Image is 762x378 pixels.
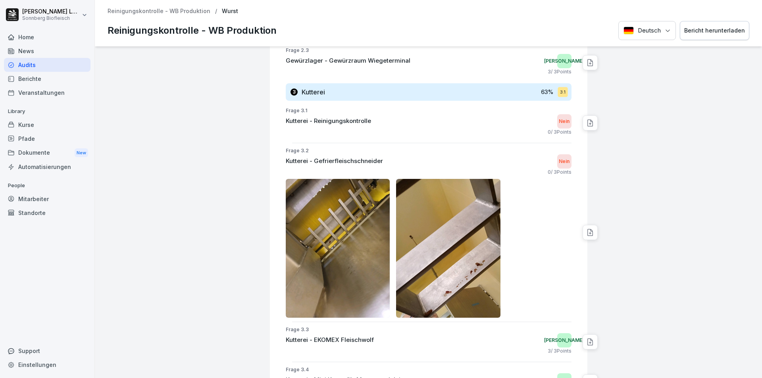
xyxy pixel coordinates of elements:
p: 63 % [541,88,553,96]
a: DokumenteNew [4,146,90,160]
div: 3 [291,88,298,96]
p: Sonnberg Biofleisch [22,15,80,21]
p: Deutsch [638,26,661,35]
div: Nein [557,154,571,169]
img: seqydjpzwat1rbdyd8pagi1q.png [286,179,390,318]
p: 3 / 3 Points [548,347,571,355]
a: Mitarbeiter [4,192,90,206]
a: News [4,44,90,58]
p: Wurst [222,8,238,15]
p: 3 / 3 Points [548,68,571,75]
a: Reinigungskontrolle - WB Produktion [108,8,210,15]
img: Deutsch [623,27,634,35]
button: Language [618,21,676,40]
a: Standorte [4,206,90,220]
p: [PERSON_NAME] Lumetsberger [22,8,80,15]
a: Audits [4,58,90,72]
h3: Kutterei [302,88,325,96]
a: Berichte [4,72,90,86]
div: 3.1 [558,87,568,97]
p: Kutterei - Reinigungskontrolle [286,117,371,126]
p: People [4,179,90,192]
div: Bericht herunterladen [684,26,745,35]
p: Library [4,105,90,118]
p: Frage 3.4 [286,366,571,373]
p: 0 / 3 Points [548,169,571,176]
p: Reinigungskontrolle - WB Produktion [108,23,277,38]
a: Kurse [4,118,90,132]
p: Frage 2.3 [286,47,571,54]
p: Kutterei - Gefrierfleischschneider [286,157,383,166]
div: Nein [557,114,571,129]
div: [PERSON_NAME] [557,333,571,347]
p: Frage 3.2 [286,147,571,154]
p: Frage 3.1 [286,107,571,114]
div: [PERSON_NAME] [557,54,571,68]
div: Support [4,344,90,358]
p: Frage 3.3 [286,326,571,333]
a: Einstellungen [4,358,90,372]
p: 0 / 3 Points [548,129,571,136]
p: Kutterei - EKOMEX Fleischwolf [286,336,374,345]
button: Bericht herunterladen [680,21,749,40]
a: Veranstaltungen [4,86,90,100]
div: Dokumente [4,146,90,160]
a: Home [4,30,90,44]
div: New [75,148,88,157]
p: / [215,8,217,15]
a: Automatisierungen [4,160,90,174]
img: zr3farzfkqvmdp60byry9rx5.png [396,179,500,318]
a: Pfade [4,132,90,146]
p: Gewürzlager - Gewürzraum Wiegeterminal [286,56,410,65]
